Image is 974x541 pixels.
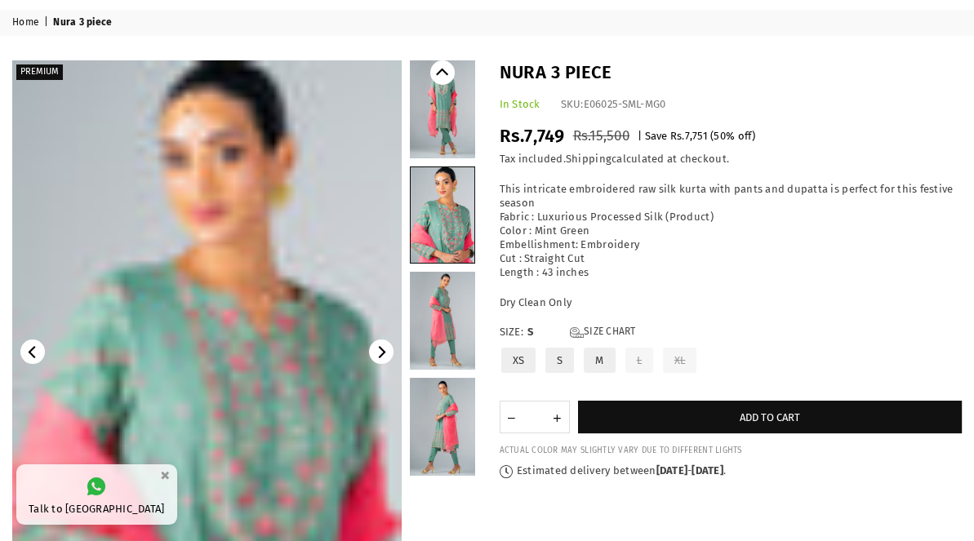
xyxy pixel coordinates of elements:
div: SKU: [561,98,666,112]
span: | [638,130,642,142]
a: Home [12,16,42,29]
span: | [44,16,51,29]
button: × [155,462,175,489]
span: Add to cart [740,411,800,423]
button: Previous [430,60,455,85]
span: Rs.15,500 [573,127,629,144]
span: 50 [714,130,726,142]
label: XS [500,346,538,375]
time: [DATE] [656,464,688,477]
label: Size: [500,326,963,339]
time: [DATE] [692,464,723,477]
span: In Stock [500,98,540,110]
a: Size Chart [570,326,636,339]
label: L [624,346,655,375]
p: Estimated delivery between - . [500,464,963,478]
span: E06025-SML-MG0 [584,98,666,110]
span: Rs.7,749 [500,125,565,147]
label: M [582,346,616,375]
a: Shipping [566,153,612,166]
a: Talk to [GEOGRAPHIC_DATA] [16,464,177,525]
span: S [527,326,560,339]
label: S [544,346,576,375]
div: ACTUAL COLOR MAY SLIGHTLY VARY DUE TO DIFFERENT LIGHTS [500,446,963,456]
button: Next [369,339,394,364]
span: Nura 3 piece [53,16,114,29]
span: ( % off) [710,130,755,142]
span: Rs.7,751 [670,130,708,142]
button: Add to cart [578,401,963,433]
p: Dry Clean Only [500,296,963,310]
quantity-input: Quantity [500,401,570,433]
p: This intricate embroidered raw silk kurta with pants and dupatta is perfect for this festive seas... [500,183,963,279]
div: Tax included. calculated at checkout. [500,153,963,166]
label: XL [661,346,699,375]
h1: Nura 3 piece [500,60,963,86]
label: PREMIUM [16,64,63,80]
button: Previous [20,339,45,364]
span: Save [644,130,667,142]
